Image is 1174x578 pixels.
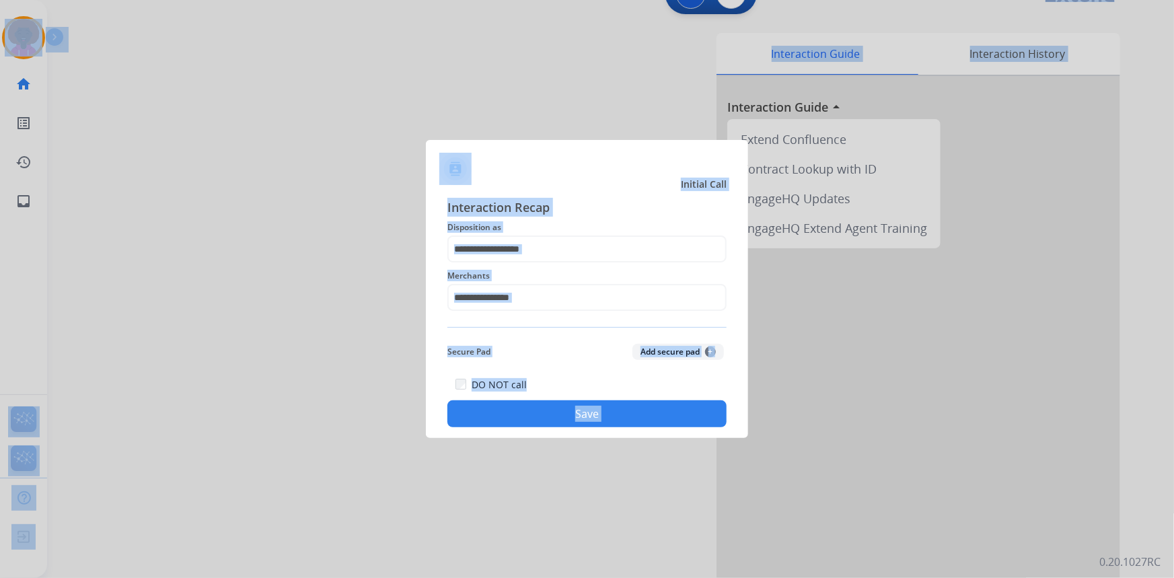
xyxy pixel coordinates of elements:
span: + [705,347,716,357]
span: Merchants [447,268,727,284]
img: contact-recap-line.svg [447,327,727,328]
p: 0.20.1027RC [1099,554,1161,570]
span: Secure Pad [447,344,490,360]
button: Add secure pad+ [632,344,724,360]
button: Save [447,400,727,427]
span: Initial Call [681,178,727,191]
label: DO NOT call [472,378,527,392]
span: Interaction Recap [447,198,727,219]
img: contactIcon [439,153,472,185]
span: Disposition as [447,219,727,236]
